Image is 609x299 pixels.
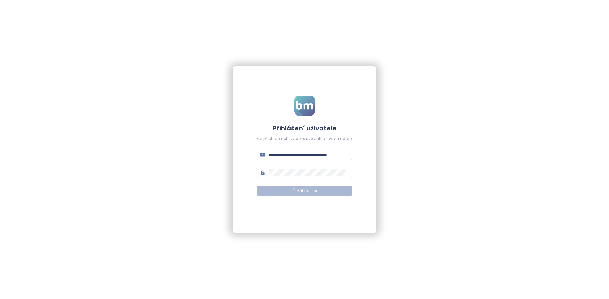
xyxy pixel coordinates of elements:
span: lock [260,170,265,175]
button: Přihlásit se [257,186,352,196]
span: loading [291,188,295,192]
img: logo [294,96,315,116]
h4: Přihlášení uživatele [257,124,352,133]
span: Přihlásit se [297,188,318,194]
span: mail [260,153,265,157]
div: Pro přístup k účtu zadejte své přihlašovací údaje. [257,136,352,142]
